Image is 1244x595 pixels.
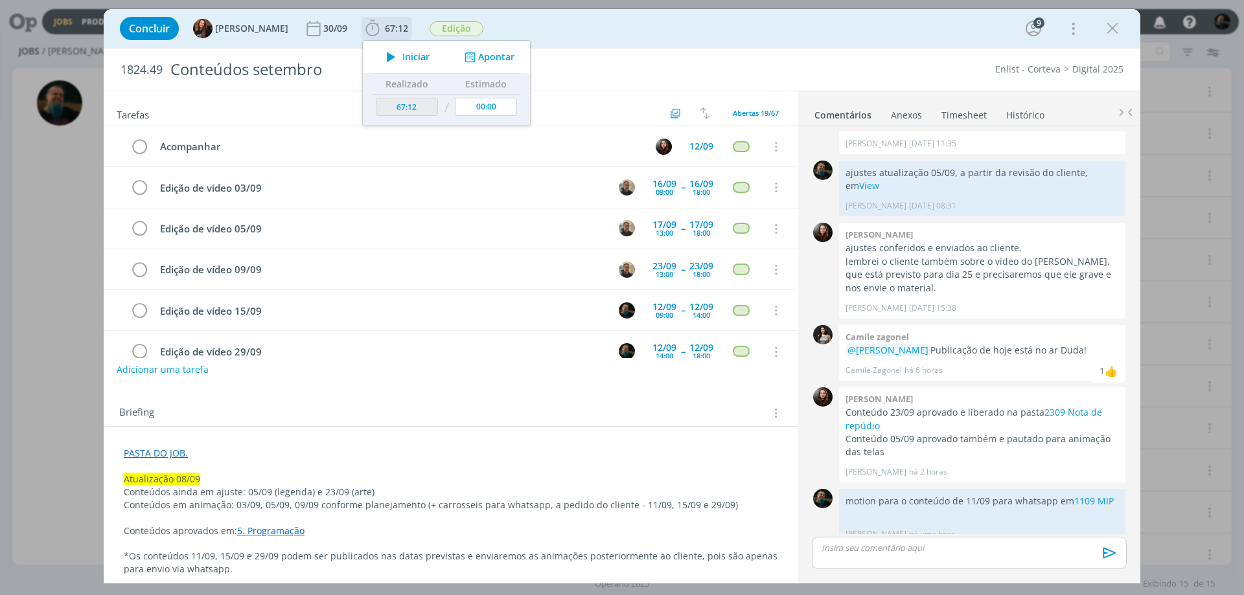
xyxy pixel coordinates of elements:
[693,352,710,359] div: 18:00
[1074,495,1114,507] a: 1109 MIP
[689,343,713,352] div: 12/09
[373,74,441,95] th: Realizado
[402,52,430,62] span: Iniciar
[846,393,913,405] b: [PERSON_NAME]
[693,311,710,319] div: 14:00
[681,306,685,315] span: --
[124,499,778,511] p: Conteúdos em animação: 03/09, 05/09, 09/09 conforme planejamento (+ carrosseis para whatsapp, a p...
[995,63,1061,75] a: Enlist - Corteva
[652,220,676,229] div: 17/09
[1033,17,1044,28] div: 9
[1023,18,1044,39] button: 9
[617,260,636,279] button: R
[104,9,1140,583] div: dialog
[846,229,913,240] b: [PERSON_NAME]
[846,406,1102,431] a: 2309 Nota de repúdio
[693,229,710,236] div: 18:00
[154,180,606,196] div: Edição de vídeo 03/09
[117,106,149,121] span: Tarefas
[619,262,635,278] img: R
[430,21,483,36] span: Edição
[619,220,635,236] img: R
[813,489,833,508] img: M
[652,343,676,352] div: 12/09
[124,486,778,499] p: Conteúdos ainda em ajuste: 05/09 (legenda) e 23/09 (arte)
[124,550,778,576] p: *Os conteúdos 11/09, 15/09 e 29/09 podem ser publicados nas datas previstas e enviaremos as anima...
[652,302,676,311] div: 12/09
[689,220,713,229] div: 17/09
[847,344,928,356] span: @[PERSON_NAME]
[656,311,673,319] div: 09:00
[859,179,879,192] a: View
[129,23,170,34] span: Concluir
[619,179,635,196] img: R
[1072,63,1123,75] a: Digital 2025
[846,495,1119,508] p: motion para o conteúdo de 11/09 para whatsapp em
[693,188,710,196] div: 18:00
[323,24,350,33] div: 30/09
[813,223,833,242] img: E
[846,331,909,342] b: Camile zagonel
[124,473,200,485] span: Atualização 08/09
[193,19,213,38] img: T
[846,166,1119,193] p: ajustes atualização 05/09, a partir da revisão do cliente, em
[121,63,163,77] span: 1824.49
[124,524,778,537] p: Conteúdos aprovados em:
[813,325,833,344] img: C
[689,302,713,311] div: 12/09
[689,179,713,188] div: 16/09
[814,103,872,122] a: Comentários
[656,139,672,155] img: E
[154,303,606,319] div: Edição de vídeo 15/09
[1105,363,1118,379] div: Eduarda Pereira
[681,347,685,356] span: --
[652,262,676,271] div: 23/09
[652,179,676,188] div: 16/09
[165,54,700,85] div: Conteúdos setembro
[154,139,643,155] div: Acompanhar
[891,109,922,122] div: Anexos
[846,200,906,212] p: [PERSON_NAME]
[846,432,1119,459] p: Conteúdo 05/09 aprovado também e pautado para animação das telas
[700,107,709,119] img: arrow-down-up.svg
[689,262,713,271] div: 23/09
[656,271,673,278] div: 13:00
[733,108,779,118] span: Abertas 19/67
[846,365,902,376] p: Camile Zagonel
[619,302,635,319] img: M
[385,22,408,34] span: 67:12
[617,177,636,197] button: R
[120,17,179,40] button: Concluir
[909,138,956,150] span: [DATE] 11:35
[154,344,606,360] div: Edição de vídeo 29/09
[656,352,673,359] div: 14:00
[846,466,906,478] p: [PERSON_NAME]
[441,95,452,121] td: /
[124,447,188,459] a: PASTA DO JOB.
[681,265,685,274] span: --
[846,302,906,314] p: [PERSON_NAME]
[693,271,710,278] div: 18:00
[1006,103,1045,122] a: Histórico
[846,241,1119,254] p: ajustes conferidos e enviados ao cliente.
[681,224,685,233] span: --
[193,19,288,38] button: T[PERSON_NAME]
[429,21,484,37] button: Edição
[909,466,947,478] span: há 2 horas
[656,229,673,236] div: 13:00
[656,188,673,196] div: 09:00
[909,528,955,540] span: há uma hora
[1100,364,1105,377] div: 1
[941,103,987,122] a: Timesheet
[379,48,430,66] button: Iniciar
[116,358,209,381] button: Adicionar uma tarefa
[689,142,713,151] div: 12/09
[237,524,305,537] a: 5. Programação
[909,200,956,212] span: [DATE] 08:31
[654,137,673,156] button: E
[619,343,635,359] img: M
[813,387,833,407] img: E
[617,300,636,320] button: M
[617,342,636,361] button: M
[846,138,906,150] p: [PERSON_NAME]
